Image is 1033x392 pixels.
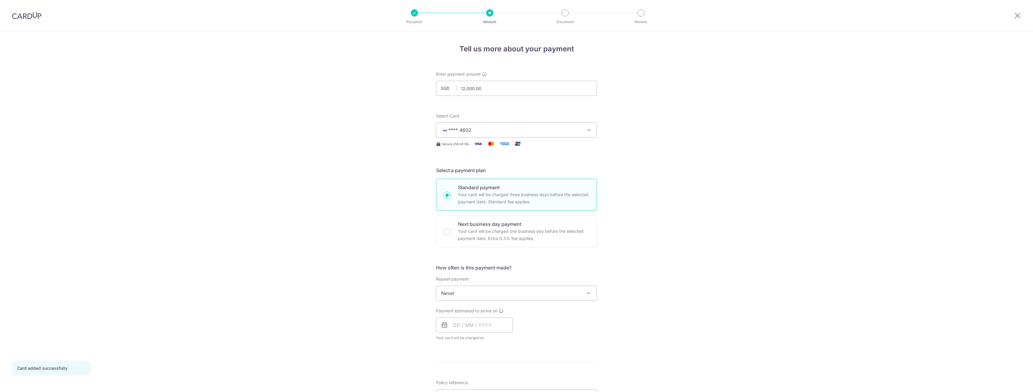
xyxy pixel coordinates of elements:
[619,19,663,25] p: Review
[436,71,481,77] span: Enter payment amount
[436,318,513,333] input: DD / MM / YYYY
[436,264,597,271] h5: How often is this payment made?
[458,184,589,191] p: Standard payment
[995,374,1027,389] iframe: Opens a widget where you can find more information
[436,113,459,118] span: translation missing: en.payables.payment_networks.credit_card.summary.labels.select_card
[392,19,437,25] p: Recipient
[436,286,597,301] span: Never
[436,380,468,386] label: Policy reference
[441,128,448,132] img: VISA
[441,85,456,91] span: SGD
[442,141,470,146] span: Secure 256-bit SSL
[436,308,498,314] span: Payment estimated to arrive on
[436,167,597,174] h5: Select a payment plan
[436,286,597,300] span: Never
[458,191,589,205] p: Your card will be charged three business days before the selected payment date. Standard fee appl...
[543,19,587,25] p: Document
[436,335,513,341] span: Your card will be charged on
[12,12,41,19] img: CardUp
[458,228,589,242] p: Your card will be charged one business day before the selected payment date. Extra 0.3% fee applies.
[17,365,84,371] div: Card added successfully
[436,81,597,96] input: 0.00
[512,140,524,147] img: Union Pay
[468,19,512,25] p: Amount
[436,276,469,282] label: Repeat payment
[472,140,484,147] img: Visa
[485,140,497,147] img: Mastercard
[436,44,597,54] h4: Tell us more about your payment
[498,140,510,147] img: American Express
[458,220,589,228] p: Next business day payment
